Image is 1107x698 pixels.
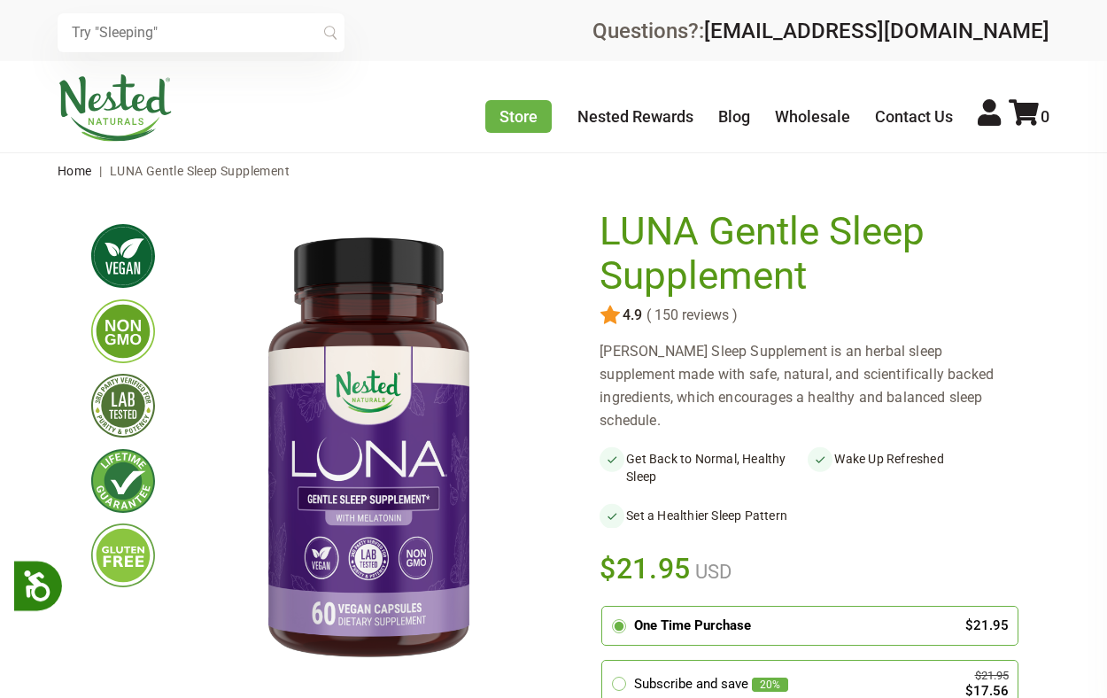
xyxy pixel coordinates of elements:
[91,523,155,587] img: glutenfree
[1041,107,1049,126] span: 0
[808,446,1016,489] li: Wake Up Refreshed
[600,549,691,588] span: $21.95
[91,299,155,363] img: gmofree
[875,107,953,126] a: Contact Us
[485,100,552,133] a: Store
[592,20,1049,42] div: Questions?:
[621,307,642,323] span: 4.9
[600,210,1007,298] h1: LUNA Gentle Sleep Supplement
[775,107,850,126] a: Wholesale
[91,374,155,438] img: thirdpartytested
[58,153,1049,189] nav: breadcrumbs
[718,107,750,126] a: Blog
[58,164,92,178] a: Home
[1009,107,1049,126] a: 0
[600,305,621,326] img: star.svg
[91,224,155,288] img: vegan
[600,340,1016,432] div: [PERSON_NAME] Sleep Supplement is an herbal sleep supplement made with safe, natural, and scienti...
[600,446,808,489] li: Get Back to Normal, Healthy Sleep
[577,107,693,126] a: Nested Rewards
[642,307,738,323] span: ( 150 reviews )
[183,210,553,691] img: LUNA Gentle Sleep Supplement
[91,449,155,513] img: lifetimeguarantee
[110,164,290,178] span: LUNA Gentle Sleep Supplement
[58,74,173,142] img: Nested Naturals
[691,561,732,583] span: USD
[58,13,344,52] input: Try "Sleeping"
[600,503,808,528] li: Set a Healthier Sleep Pattern
[704,19,1049,43] a: [EMAIL_ADDRESS][DOMAIN_NAME]
[95,164,106,178] span: |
